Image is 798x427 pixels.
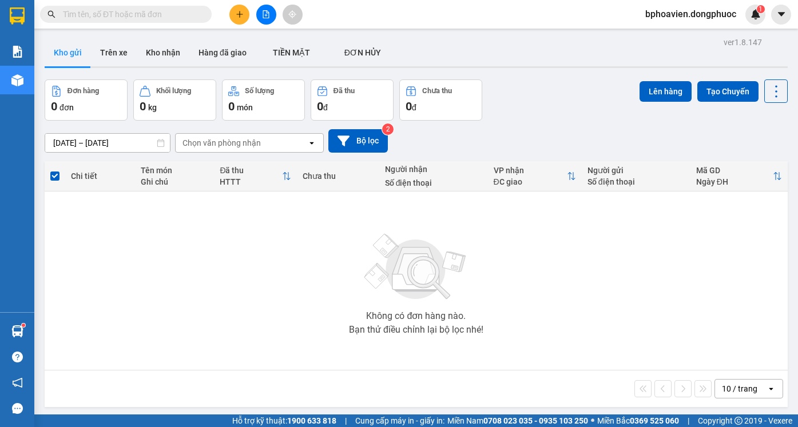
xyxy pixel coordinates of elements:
svg: open [767,384,776,393]
span: plus [236,10,244,18]
div: Chi tiết [71,171,129,181]
button: Khối lượng0kg [133,79,216,121]
button: caret-down [771,5,791,25]
span: | [345,414,347,427]
div: Chưa thu [422,87,452,95]
div: Mã GD [696,166,773,175]
div: Chưa thu [303,171,374,181]
div: Ngày ĐH [696,177,773,186]
img: logo-vxr [10,7,25,25]
div: Ghi chú [141,177,209,186]
span: 0 [51,99,57,113]
span: notification [12,377,23,388]
sup: 1 [757,5,765,13]
th: Toggle SortBy [488,161,582,191]
button: Lên hàng [640,81,692,102]
input: Select a date range. [45,134,170,152]
button: Đã thu0đ [311,79,394,121]
span: 0 [140,99,146,113]
div: Người nhận [385,165,482,174]
div: Số lượng [245,87,274,95]
img: icon-new-feature [751,9,761,19]
span: đ [412,103,416,112]
img: warehouse-icon [11,74,23,86]
span: question-circle [12,352,23,362]
span: | [688,414,689,427]
span: 1 [759,5,763,13]
div: HTTT [220,177,281,186]
div: Chọn văn phòng nhận [182,137,261,149]
div: Tên món [141,166,209,175]
span: message [12,403,23,414]
span: file-add [262,10,270,18]
img: warehouse-icon [11,325,23,337]
button: Bộ lọc [328,129,388,153]
button: aim [283,5,303,25]
span: aim [288,10,296,18]
div: ver 1.8.147 [724,36,762,49]
span: Miền Bắc [597,414,679,427]
button: Tạo Chuyến [697,81,759,102]
button: Chưa thu0đ [399,79,482,121]
span: copyright [735,417,743,425]
div: VP nhận [494,166,567,175]
div: Đã thu [334,87,355,95]
img: solution-icon [11,46,23,58]
svg: open [307,138,316,147]
span: caret-down [776,9,787,19]
span: đ [323,103,328,112]
span: Miền Nam [447,414,588,427]
div: Số điện thoại [385,178,482,187]
span: kg [148,103,157,112]
th: Toggle SortBy [214,161,296,191]
span: TIỀN MẶT [273,48,310,57]
div: Đơn hàng [68,87,99,95]
button: Số lượng0món [222,79,305,121]
button: Đơn hàng0đơn [45,79,128,121]
input: Tìm tên, số ĐT hoặc mã đơn [63,8,198,21]
div: ĐC giao [494,177,567,186]
th: Toggle SortBy [690,161,788,191]
span: đơn [59,103,74,112]
span: món [237,103,253,112]
strong: 1900 633 818 [287,416,336,425]
button: Hàng đã giao [189,39,256,66]
span: Cung cấp máy in - giấy in: [355,414,444,427]
span: search [47,10,55,18]
span: bphoavien.dongphuoc [636,7,745,21]
div: Khối lượng [156,87,191,95]
sup: 1 [22,324,25,327]
div: Không có đơn hàng nào. [366,312,466,321]
button: file-add [256,5,276,25]
strong: 0369 525 060 [630,416,679,425]
span: ĐƠN HỦY [344,48,381,57]
button: Trên xe [91,39,137,66]
span: ⚪️ [591,418,594,423]
div: 10 / trang [722,383,757,394]
span: 0 [406,99,412,113]
button: Kho nhận [137,39,189,66]
button: plus [229,5,249,25]
span: Hỗ trợ kỹ thuật: [232,414,336,427]
div: Người gửi [587,166,685,175]
div: Số điện thoại [587,177,685,186]
strong: 0708 023 035 - 0935 103 250 [483,416,588,425]
div: Bạn thử điều chỉnh lại bộ lọc nhé! [349,325,483,334]
span: 0 [228,99,235,113]
sup: 2 [382,123,394,135]
img: svg+xml;base64,PHN2ZyBjbGFzcz0ibGlzdC1wbHVnX19zdmciIHhtbG5zPSJodHRwOi8vd3d3LnczLm9yZy8yMDAwL3N2Zy... [359,227,473,307]
span: 0 [317,99,323,113]
div: Đã thu [220,166,281,175]
button: Kho gửi [45,39,91,66]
